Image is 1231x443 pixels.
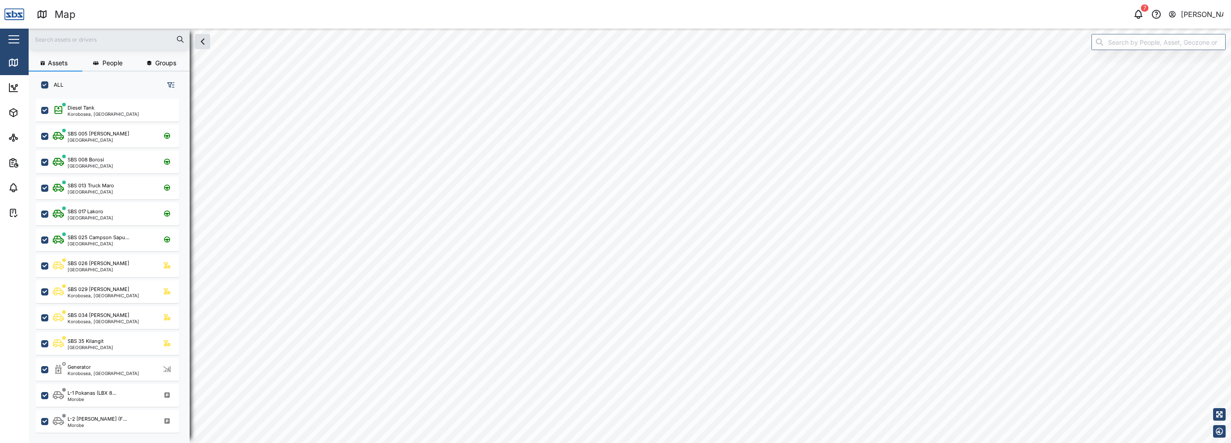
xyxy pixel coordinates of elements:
[1181,9,1224,20] div: [PERSON_NAME]
[23,158,54,168] div: Reports
[1168,8,1224,21] button: [PERSON_NAME]
[29,29,1231,443] canvas: Map
[68,138,129,142] div: [GEOGRAPHIC_DATA]
[68,104,94,112] div: Diesel Tank
[68,345,113,350] div: [GEOGRAPHIC_DATA]
[55,7,76,22] div: Map
[68,338,104,345] div: SBS 35 Kilangit
[155,60,176,66] span: Groups
[36,96,189,436] div: grid
[68,164,113,168] div: [GEOGRAPHIC_DATA]
[48,81,64,89] label: ALL
[68,182,114,190] div: SBS 013 Truck Maro
[68,319,139,324] div: Korobosea, [GEOGRAPHIC_DATA]
[4,4,24,24] img: Main Logo
[68,241,129,246] div: [GEOGRAPHIC_DATA]
[68,389,116,397] div: L-1 Pokanas (LBX 8...
[23,183,51,193] div: Alarms
[68,423,127,427] div: Morobe
[23,83,64,93] div: Dashboard
[68,260,129,267] div: SBS 026 [PERSON_NAME]
[23,58,43,68] div: Map
[68,156,104,164] div: SBS 008 Borosi
[68,112,139,116] div: Korobosea, [GEOGRAPHIC_DATA]
[48,60,68,66] span: Assets
[1091,34,1226,50] input: Search by People, Asset, Geozone or Place
[23,108,51,118] div: Assets
[68,371,139,375] div: Korobosea, [GEOGRAPHIC_DATA]
[68,397,116,401] div: Morobe
[68,312,129,319] div: SBS 034 [PERSON_NAME]
[68,215,113,220] div: [GEOGRAPHIC_DATA]
[68,267,129,272] div: [GEOGRAPHIC_DATA]
[34,33,184,46] input: Search assets or drivers
[102,60,123,66] span: People
[68,190,114,194] div: [GEOGRAPHIC_DATA]
[68,286,129,293] div: SBS 029 [PERSON_NAME]
[68,208,103,215] div: SBS 017 Lakoro
[68,293,139,298] div: Korobosea, [GEOGRAPHIC_DATA]
[68,234,129,241] div: SBS 025 Campson Sapu...
[68,130,129,138] div: SBS 005 [PERSON_NAME]
[1141,4,1149,12] div: 7
[23,133,45,143] div: Sites
[68,363,91,371] div: Generator
[23,208,48,218] div: Tasks
[68,415,127,423] div: L-2 [PERSON_NAME] (F...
